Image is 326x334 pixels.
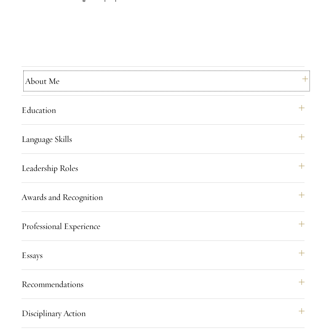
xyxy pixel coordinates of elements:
button: Leadership Roles [21,159,305,177]
button: Awards and Recognition [21,189,305,206]
button: Essays [21,247,305,264]
button: Professional Experience [21,218,305,235]
button: Recommendations [21,276,305,293]
button: About Me [25,72,308,90]
button: Disciplinary Action [21,305,305,322]
button: Education [21,101,305,119]
button: Language Skills [21,130,305,148]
